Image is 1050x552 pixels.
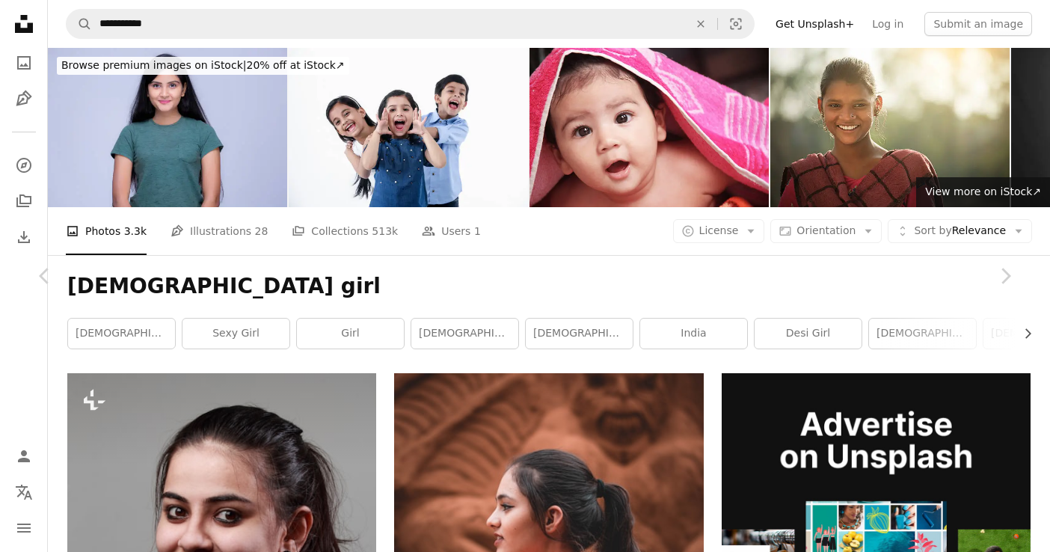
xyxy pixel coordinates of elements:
[182,319,289,349] a: sexy girl
[869,319,976,349] a: [DEMOGRAPHIC_DATA] hot girls
[529,48,769,207] img: Beautiful Baby
[61,59,246,71] span: Browse premium images on iStock |
[888,219,1032,243] button: Sort byRelevance
[66,9,755,39] form: Find visuals sitewide
[770,219,882,243] button: Orientation
[916,177,1050,207] a: View more on iStock↗
[960,204,1050,348] a: Next
[767,12,863,36] a: Get Unsplash+
[48,48,287,207] img: Teenage Girl at white background - stock images
[699,224,739,236] span: License
[924,12,1032,36] button: Submit an image
[9,186,39,216] a: Collections
[526,319,633,349] a: [DEMOGRAPHIC_DATA] woman
[684,10,717,38] button: Clear
[171,207,268,255] a: Illustrations 28
[9,150,39,180] a: Explore
[673,219,765,243] button: License
[61,59,345,71] span: 20% off at iStock ↗
[640,319,747,349] a: india
[925,185,1041,197] span: View more on iStock ↗
[422,207,481,255] a: Users 1
[67,273,1031,300] h1: [DEMOGRAPHIC_DATA] girl
[9,84,39,114] a: Illustrations
[411,319,518,349] a: [DEMOGRAPHIC_DATA]
[9,48,39,78] a: Photos
[9,513,39,543] button: Menu
[914,224,1006,239] span: Relevance
[9,477,39,507] button: Language
[67,10,92,38] button: Search Unsplash
[718,10,754,38] button: Visual search
[796,224,856,236] span: Orientation
[770,48,1010,207] img: Happy Indian girl giving toothy smile and looking at camera.
[68,319,175,349] a: [DEMOGRAPHIC_DATA] girls
[474,223,481,239] span: 1
[297,319,404,349] a: girl
[755,319,862,349] a: desi girl
[48,48,358,84] a: Browse premium images on iStock|20% off at iStock↗
[289,48,528,207] img: Portrait of kids hanging out & playing together
[914,224,951,236] span: Sort by
[372,223,398,239] span: 513k
[255,223,268,239] span: 28
[292,207,398,255] a: Collections 513k
[863,12,912,36] a: Log in
[9,441,39,471] a: Log in / Sign up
